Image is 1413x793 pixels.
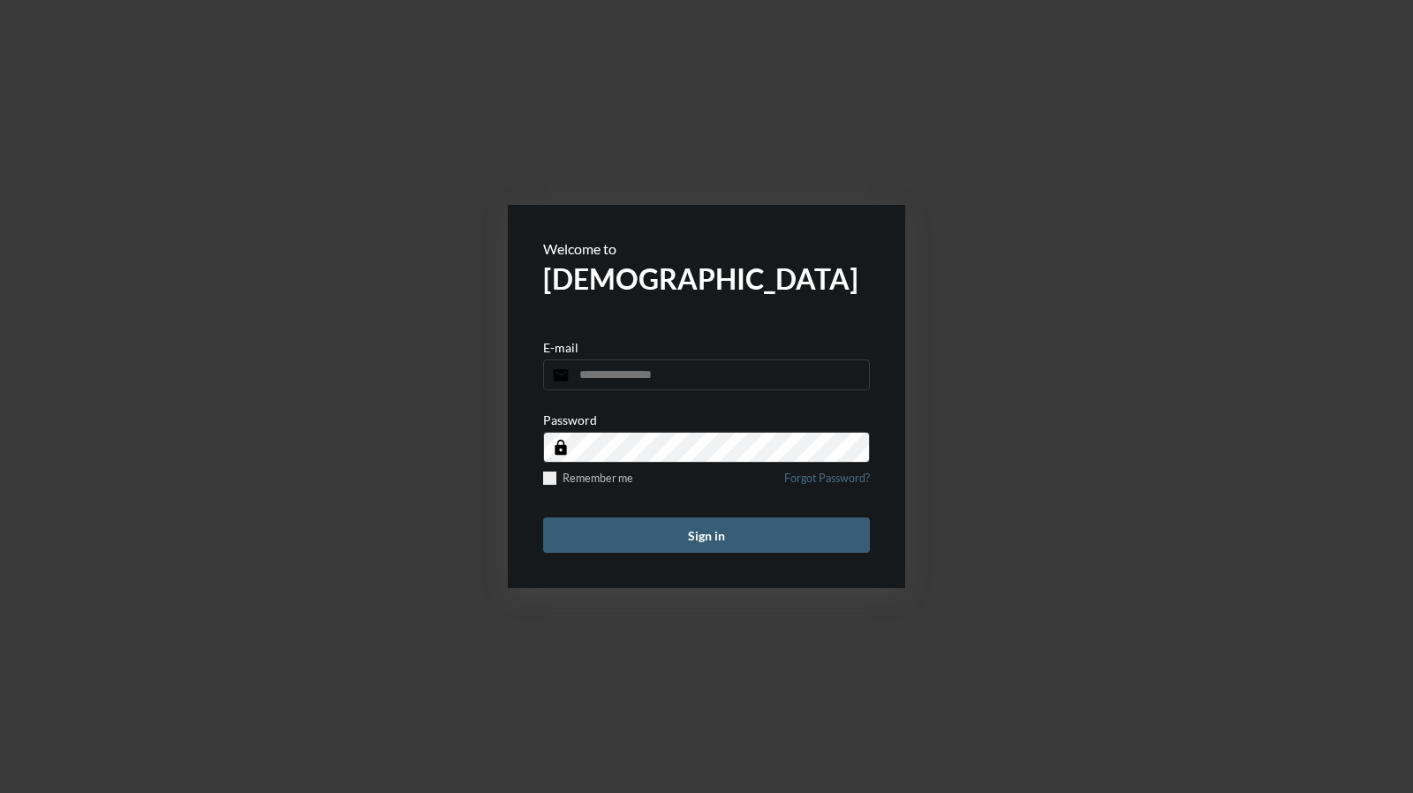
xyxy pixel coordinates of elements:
h2: [DEMOGRAPHIC_DATA] [543,261,870,296]
p: E-mail [543,340,578,355]
label: Remember me [543,472,633,485]
button: Sign in [543,517,870,553]
p: Password [543,412,597,427]
a: Forgot Password? [784,472,870,495]
p: Welcome to [543,240,870,257]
